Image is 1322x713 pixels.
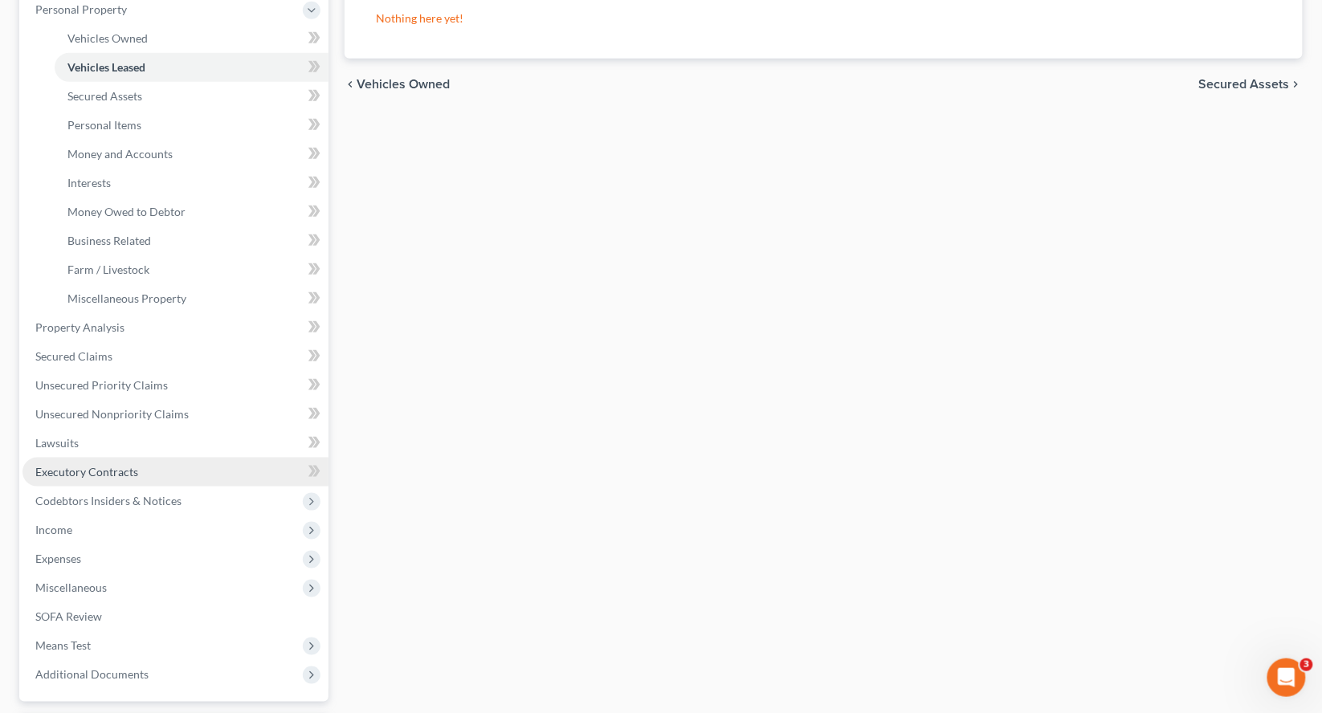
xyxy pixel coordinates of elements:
a: Unsecured Priority Claims [22,371,328,400]
a: Secured Claims [22,342,328,371]
span: Vehicles Leased [67,60,145,74]
span: Miscellaneous Property [67,291,186,305]
span: Personal Items [67,118,141,132]
a: Personal Items [55,111,328,140]
a: Lawsuits [22,429,328,458]
span: Miscellaneous [35,581,107,594]
button: Secured Assets chevron_right [1199,78,1303,91]
a: Property Analysis [22,313,328,342]
span: SOFA Review [35,609,102,623]
span: Interests [67,176,111,189]
a: Unsecured Nonpriority Claims [22,400,328,429]
span: Additional Documents [35,667,149,681]
span: Personal Property [35,2,127,16]
p: Nothing here yet! [377,10,1271,26]
span: Money Owed to Debtor [67,205,186,218]
a: SOFA Review [22,602,328,631]
a: Interests [55,169,328,198]
span: Vehicles Owned [67,31,148,45]
span: Money and Accounts [67,147,173,161]
a: Money Owed to Debtor [55,198,328,226]
span: Vehicles Owned [357,78,451,91]
span: Means Test [35,638,91,652]
span: Farm / Livestock [67,263,149,276]
span: Business Related [67,234,151,247]
span: Expenses [35,552,81,565]
a: Farm / Livestock [55,255,328,284]
a: Vehicles Owned [55,24,328,53]
span: Unsecured Nonpriority Claims [35,407,189,421]
a: Money and Accounts [55,140,328,169]
a: Business Related [55,226,328,255]
a: Secured Assets [55,82,328,111]
a: Vehicles Leased [55,53,328,82]
span: Secured Assets [1199,78,1290,91]
span: Executory Contracts [35,465,138,479]
i: chevron_left [345,78,357,91]
span: Lawsuits [35,436,79,450]
span: Property Analysis [35,320,124,334]
button: chevron_left Vehicles Owned [345,78,451,91]
span: Secured Assets [67,89,142,103]
span: Secured Claims [35,349,112,363]
iframe: Intercom live chat [1267,658,1306,697]
span: 3 [1300,658,1313,671]
span: Unsecured Priority Claims [35,378,168,392]
a: Miscellaneous Property [55,284,328,313]
span: Codebtors Insiders & Notices [35,494,182,507]
span: Income [35,523,72,536]
i: chevron_right [1290,78,1303,91]
a: Executory Contracts [22,458,328,487]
